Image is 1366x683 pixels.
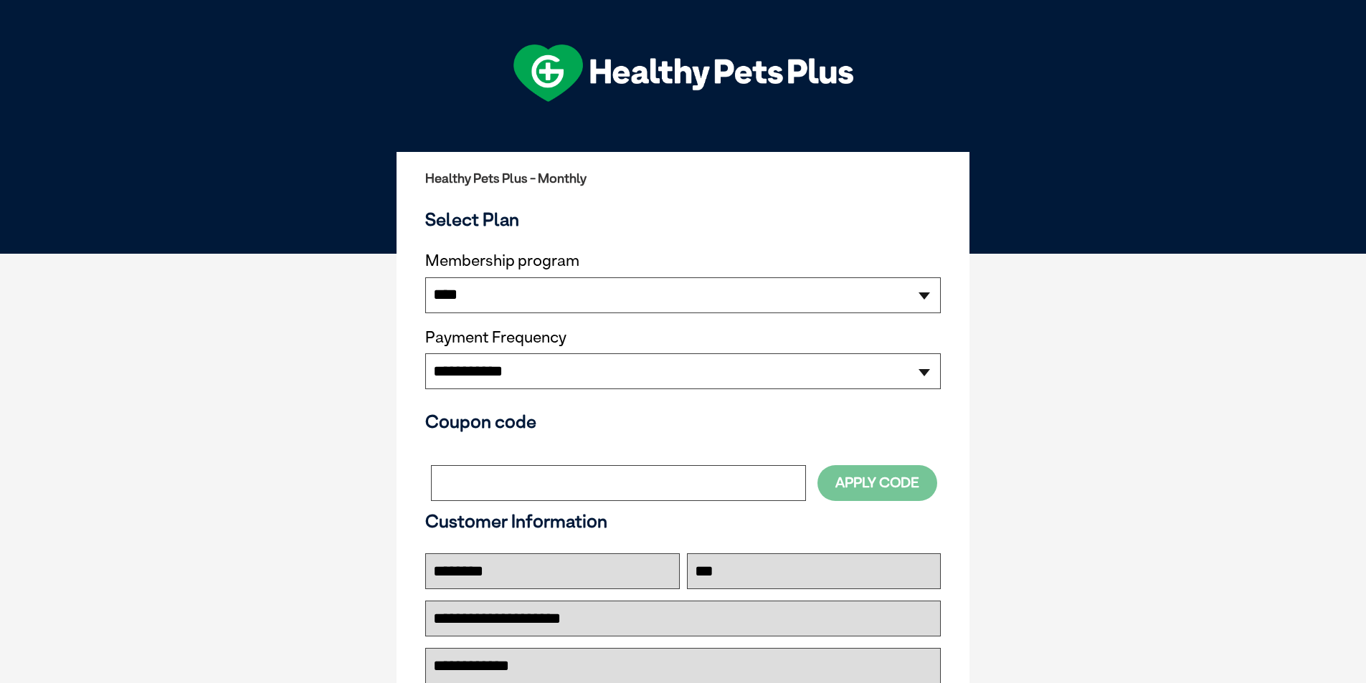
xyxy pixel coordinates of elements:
img: hpp-logo-landscape-green-white.png [513,44,853,102]
h2: Healthy Pets Plus - Monthly [425,171,941,186]
button: Apply Code [817,465,937,500]
label: Payment Frequency [425,328,566,347]
h3: Coupon code [425,411,941,432]
h3: Select Plan [425,209,941,230]
h3: Customer Information [425,510,941,532]
label: Membership program [425,252,941,270]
